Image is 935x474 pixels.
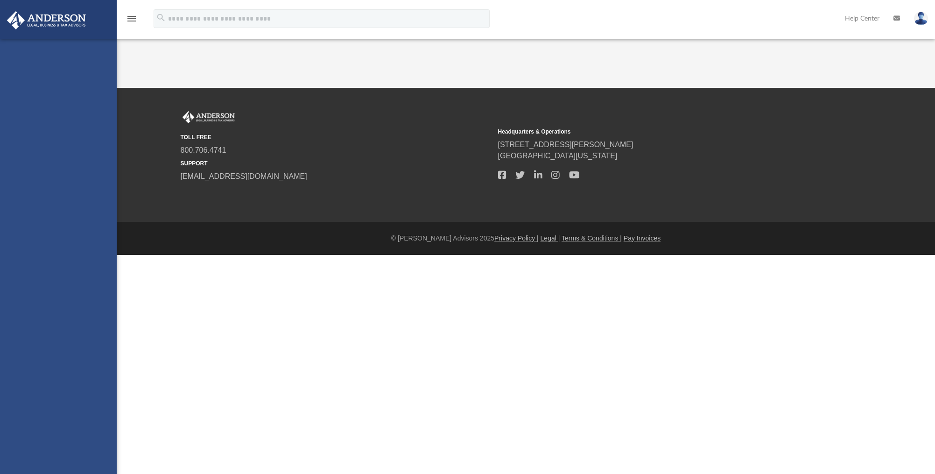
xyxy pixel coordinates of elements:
img: Anderson Advisors Platinum Portal [181,111,237,123]
a: [EMAIL_ADDRESS][DOMAIN_NAME] [181,172,307,180]
a: Legal | [541,234,560,242]
i: search [156,13,166,23]
a: 800.706.4741 [181,146,226,154]
div: © [PERSON_NAME] Advisors 2025 [117,233,935,243]
small: TOLL FREE [181,133,492,141]
img: User Pic [914,12,928,25]
a: [STREET_ADDRESS][PERSON_NAME] [498,141,633,149]
small: SUPPORT [181,159,492,168]
i: menu [126,13,137,24]
a: [GEOGRAPHIC_DATA][US_STATE] [498,152,618,160]
a: menu [126,18,137,24]
small: Headquarters & Operations [498,127,809,136]
a: Terms & Conditions | [562,234,622,242]
a: Pay Invoices [624,234,661,242]
a: Privacy Policy | [494,234,539,242]
img: Anderson Advisors Platinum Portal [4,11,89,29]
